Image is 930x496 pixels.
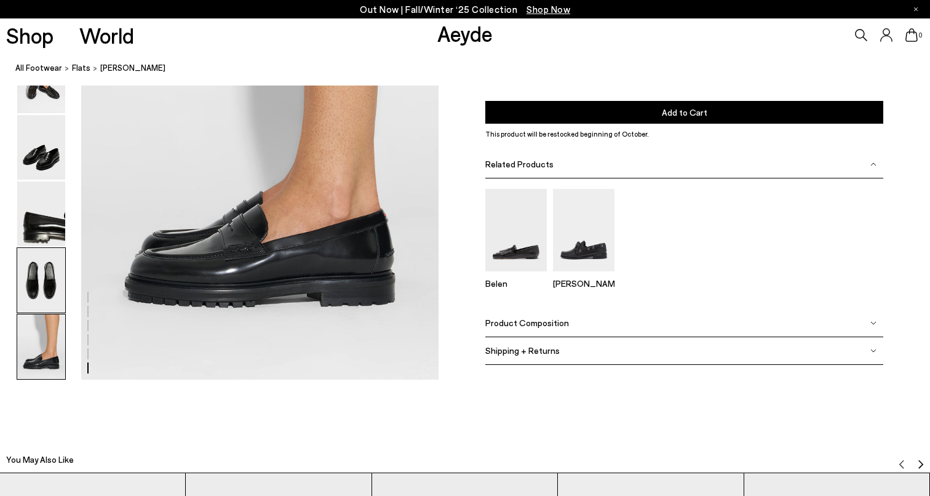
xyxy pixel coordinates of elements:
a: World [79,25,134,46]
img: Leon Loafers - Image 4 [17,182,65,246]
p: [PERSON_NAME] [553,278,614,289]
span: Navigate to /collections/new-in [527,4,570,15]
a: Aeyde [437,20,493,46]
a: All Footwear [15,62,62,74]
img: svg%3E [870,347,876,353]
img: svg%3E [870,161,876,167]
a: Belen Tassel Loafers Belen [485,263,547,289]
img: svg%3E [870,319,876,326]
nav: breadcrumb [15,52,930,86]
p: Belen [485,278,547,289]
a: flats [72,62,90,74]
span: flats [72,63,90,73]
span: Add to Cart [662,107,707,118]
span: Product Composition [485,318,569,328]
a: Harris Leather Moccasin Flats [PERSON_NAME] [553,263,614,289]
img: svg%3E [897,460,907,470]
span: Shipping + Returns [485,345,560,356]
button: Previous slide [897,450,907,469]
p: Out Now | Fall/Winter ‘25 Collection [360,2,570,17]
span: 0 [918,32,924,39]
img: Leon Loafers - Image 6 [17,314,65,379]
img: Leon Loafers - Image 3 [17,115,65,180]
p: This product will be restocked beginning of October. [485,129,884,140]
img: svg%3E [916,460,926,470]
button: Next slide [916,450,926,469]
button: Add to Cart [485,101,884,124]
a: Shop [6,25,54,46]
img: Belen Tassel Loafers [485,189,547,271]
span: Related Products [485,159,554,169]
span: [PERSON_NAME] [100,62,165,74]
img: Harris Leather Moccasin Flats [553,189,614,271]
img: Leon Loafers - Image 5 [17,248,65,313]
a: 0 [905,28,918,42]
h2: You May Also Like [6,454,74,466]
